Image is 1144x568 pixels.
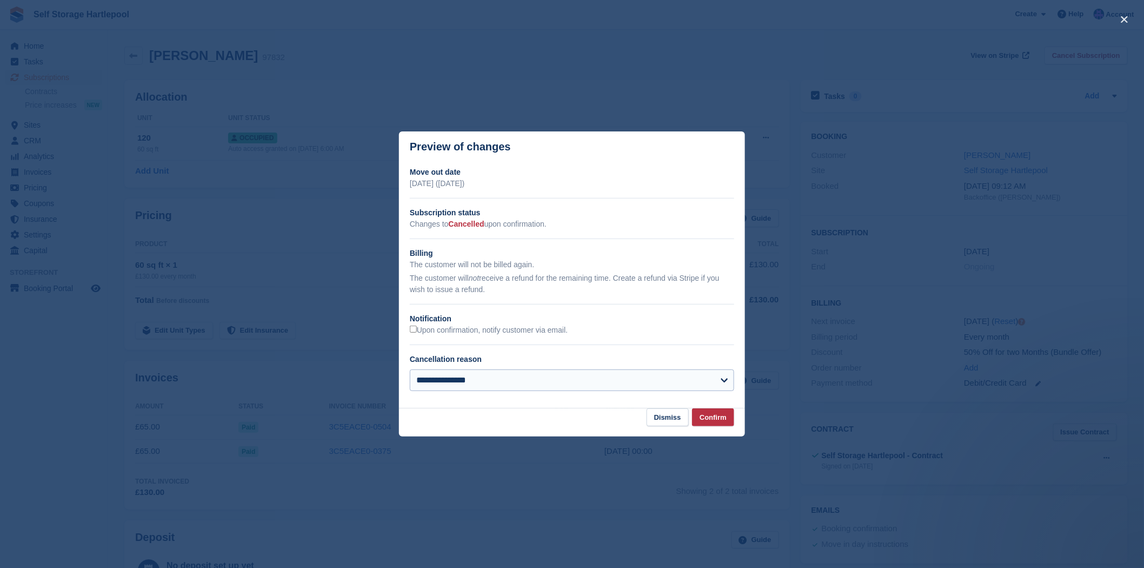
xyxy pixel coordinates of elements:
em: not [469,274,479,282]
p: Changes to upon confirmation. [410,219,734,230]
p: [DATE] ([DATE]) [410,178,734,189]
label: Upon confirmation, notify customer via email. [410,326,568,335]
p: Preview of changes [410,141,511,153]
p: The customer will not be billed again. [410,259,734,270]
button: Confirm [692,408,734,426]
span: Cancelled [449,220,484,228]
h2: Move out date [410,167,734,178]
button: close [1116,11,1133,28]
h2: Subscription status [410,207,734,219]
input: Upon confirmation, notify customer via email. [410,326,417,333]
label: Cancellation reason [410,355,482,364]
p: The customer will receive a refund for the remaining time. Create a refund via Stripe if you wish... [410,273,734,295]
h2: Notification [410,313,734,325]
h2: Billing [410,248,734,259]
button: Dismiss [647,408,689,426]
